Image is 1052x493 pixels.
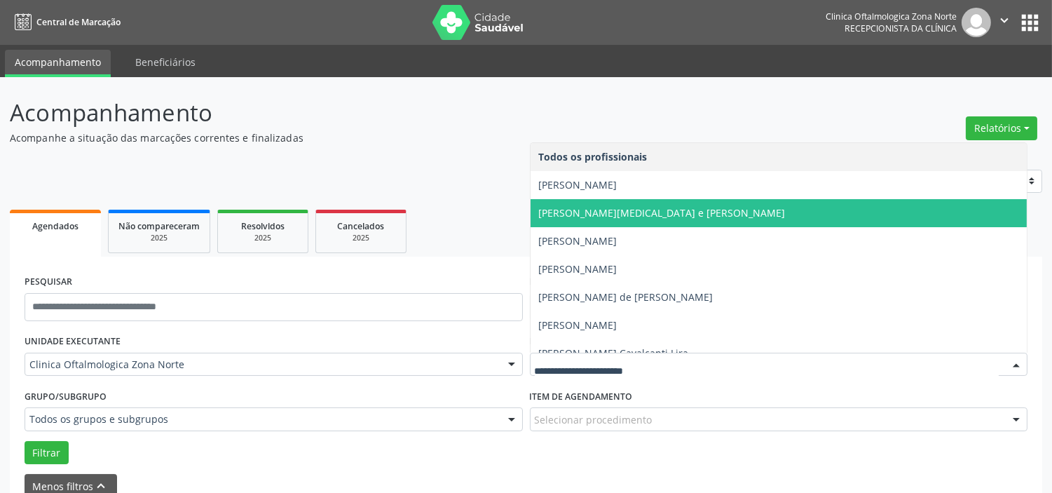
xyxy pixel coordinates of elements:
[125,50,205,74] a: Beneficiários
[539,206,786,220] span: [PERSON_NAME][MEDICAL_DATA] e [PERSON_NAME]
[10,130,732,145] p: Acompanhe a situação das marcações correntes e finalizadas
[5,50,111,77] a: Acompanhamento
[25,331,121,353] label: UNIDADE EXECUTANTE
[966,116,1037,140] button: Relatórios
[10,95,732,130] p: Acompanhamento
[32,220,78,232] span: Agendados
[539,290,713,304] span: [PERSON_NAME] de [PERSON_NAME]
[36,16,121,28] span: Central de Marcação
[539,318,617,332] span: [PERSON_NAME]
[338,220,385,232] span: Cancelados
[539,346,689,360] span: [PERSON_NAME] Cavalcanti Lira
[326,233,396,243] div: 2025
[10,11,121,34] a: Central de Marcação
[29,358,494,372] span: Clinica Oftalmologica Zona Norte
[991,8,1018,37] button: 
[25,441,69,465] button: Filtrar
[539,178,617,191] span: [PERSON_NAME]
[535,412,653,427] span: Selecionar procedimento
[25,271,72,293] label: PESQUISAR
[29,412,494,426] span: Todos os grupos e subgrupos
[539,262,617,276] span: [PERSON_NAME]
[962,8,991,37] img: img
[25,386,107,407] label: Grupo/Subgrupo
[530,386,633,407] label: Item de agendamento
[997,13,1012,28] i: 
[118,233,200,243] div: 2025
[228,233,298,243] div: 2025
[826,11,957,22] div: Clinica Oftalmologica Zona Norte
[118,220,200,232] span: Não compareceram
[539,234,617,248] span: [PERSON_NAME]
[1018,11,1042,35] button: apps
[539,150,648,163] span: Todos os profissionais
[241,220,285,232] span: Resolvidos
[845,22,957,34] span: Recepcionista da clínica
